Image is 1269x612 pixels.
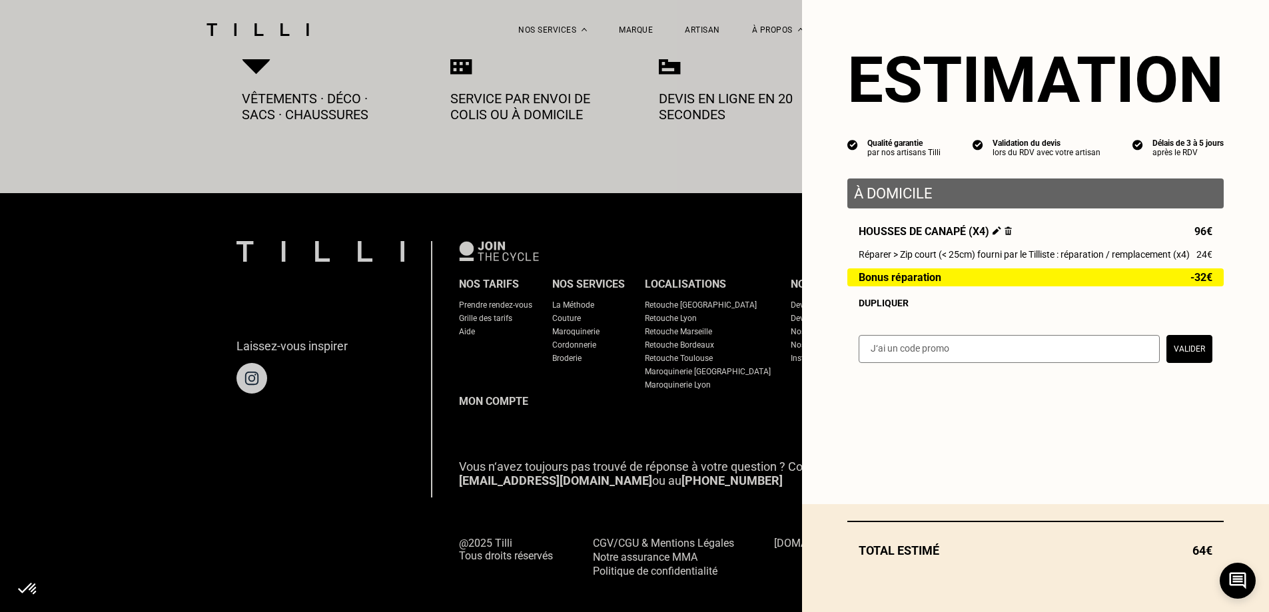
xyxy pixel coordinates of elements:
[1152,139,1224,148] div: Délais de 3 à 5 jours
[847,139,858,151] img: icon list info
[1192,543,1212,557] span: 64€
[1152,148,1224,157] div: après le RDV
[993,226,1001,235] img: Éditer
[859,298,1212,308] div: Dupliquer
[993,139,1100,148] div: Validation du devis
[847,543,1224,557] div: Total estimé
[1194,225,1212,238] span: 96€
[1132,139,1143,151] img: icon list info
[973,139,983,151] img: icon list info
[1196,249,1212,260] span: 24€
[847,43,1224,117] section: Estimation
[867,139,941,148] div: Qualité garantie
[859,335,1160,363] input: J‘ai un code promo
[867,148,941,157] div: par nos artisans Tilli
[859,272,941,283] span: Bonus réparation
[1005,226,1012,235] img: Supprimer
[1190,272,1212,283] span: -32€
[854,185,1217,202] p: À domicile
[993,148,1100,157] div: lors du RDV avec votre artisan
[1166,335,1212,363] button: Valider
[859,249,1190,260] span: Réparer > Zip court (< 25cm) fourni par le Tilliste : réparation / remplacement (x4)
[859,225,1012,238] span: Housses de canapé (x4)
